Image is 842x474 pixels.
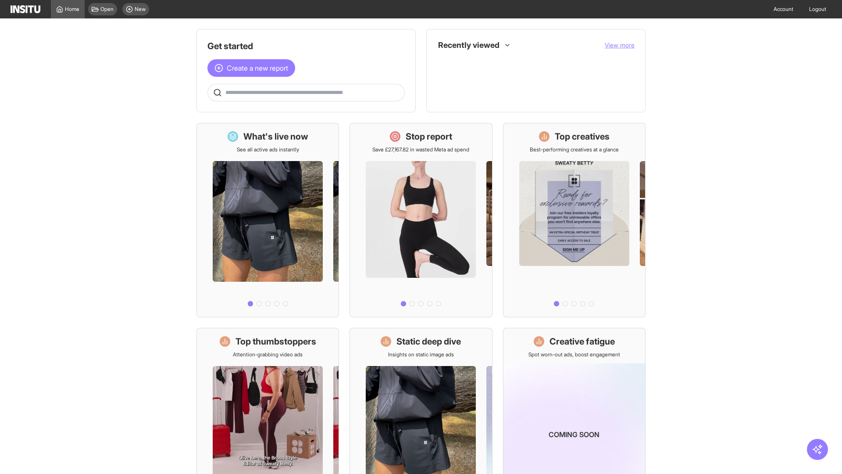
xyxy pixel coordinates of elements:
h1: Static deep dive [396,335,461,348]
h1: Stop report [406,130,452,143]
p: See all active ads instantly [237,146,299,153]
span: View more [605,41,635,49]
p: Best-performing creatives at a glance [530,146,619,153]
h1: Top thumbstoppers [235,335,316,348]
span: New [135,6,146,13]
a: Stop reportSave £27,167.82 in wasted Meta ad spend [350,123,492,317]
h1: Get started [207,40,405,52]
h1: Top creatives [555,130,610,143]
button: View more [605,41,635,50]
span: Create a new report [227,63,288,73]
h1: What's live now [243,130,308,143]
p: Save £27,167.82 in wasted Meta ad spend [372,146,469,153]
p: Attention-grabbing video ads [233,351,303,358]
span: Open [100,6,114,13]
a: Top creativesBest-performing creatives at a glance [503,123,646,317]
p: Insights on static image ads [388,351,454,358]
a: What's live nowSee all active ads instantly [196,123,339,317]
span: Home [65,6,79,13]
img: Logo [11,5,40,13]
button: Create a new report [207,59,295,77]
